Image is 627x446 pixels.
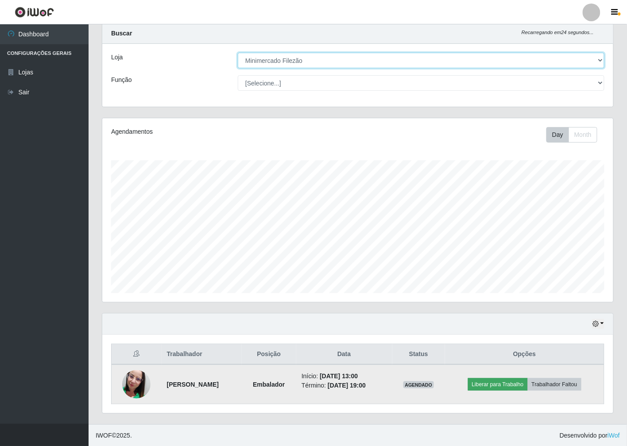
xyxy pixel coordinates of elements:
label: Função [111,75,132,85]
strong: Buscar [111,30,132,37]
div: Agendamentos [111,127,309,136]
th: Posição [242,344,296,365]
strong: [PERSON_NAME] [167,381,219,388]
th: Trabalhador [162,344,242,365]
li: Início: [302,372,387,381]
img: 1691680846628.jpeg [122,359,151,410]
i: Recarregando em 24 segundos... [522,30,594,35]
strong: Embalador [253,381,285,388]
div: First group [546,127,597,143]
span: AGENDADO [403,381,434,388]
span: © 2025 . [96,431,132,440]
th: Data [296,344,392,365]
button: Liberar para Trabalho [468,378,528,391]
li: Término: [302,381,387,390]
div: Toolbar with button groups [546,127,604,143]
label: Loja [111,53,123,62]
img: CoreUI Logo [15,7,54,18]
th: Status [392,344,445,365]
time: [DATE] 13:00 [320,372,358,380]
span: IWOF [96,432,112,439]
a: iWof [608,432,620,439]
span: Desenvolvido por [560,431,620,440]
button: Day [546,127,569,143]
button: Month [569,127,597,143]
button: Trabalhador Faltou [528,378,581,391]
time: [DATE] 19:00 [328,382,366,389]
th: Opções [445,344,604,365]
